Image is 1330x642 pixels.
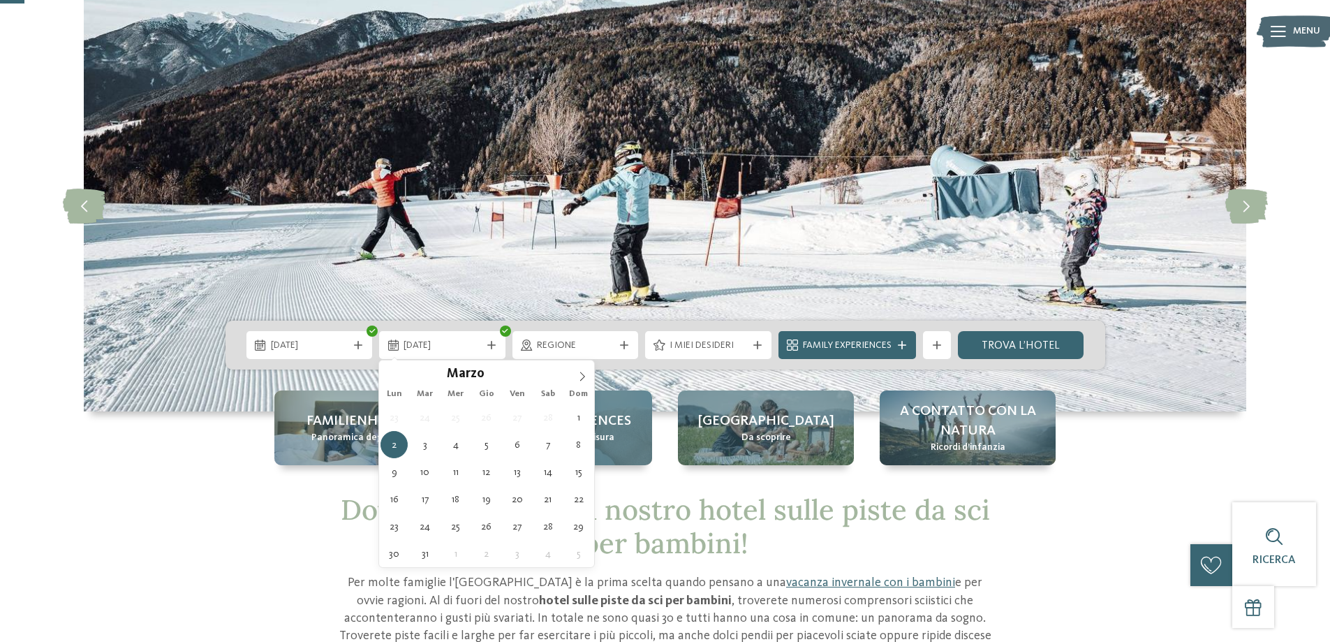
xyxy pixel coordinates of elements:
[534,431,561,458] span: Marzo 7, 2026
[565,486,592,513] span: Marzo 22, 2026
[931,441,1005,455] span: Ricordi d’infanzia
[473,404,500,431] span: Febbraio 26, 2026
[503,540,531,567] span: Aprile 3, 2026
[894,402,1042,441] span: A contatto con la natura
[442,404,469,431] span: Febbraio 25, 2026
[503,458,531,486] span: Marzo 13, 2026
[503,404,531,431] span: Febbraio 27, 2026
[411,404,438,431] span: Febbraio 24, 2026
[442,431,469,458] span: Marzo 4, 2026
[503,431,531,458] span: Marzo 6, 2026
[678,391,854,465] a: Hotel sulle piste da sci per bambini: divertimento senza confini [GEOGRAPHIC_DATA] Da scoprire
[473,513,500,540] span: Marzo 26, 2026
[534,513,561,540] span: Marzo 28, 2026
[786,576,955,589] a: vacanza invernale con i bambini
[803,339,892,353] span: Family Experiences
[411,486,438,513] span: Marzo 17, 2026
[447,368,485,381] span: Marzo
[274,391,450,465] a: Hotel sulle piste da sci per bambini: divertimento senza confini Familienhotels Panoramica degli ...
[741,431,791,445] span: Da scoprire
[534,458,561,486] span: Marzo 14, 2026
[565,540,592,567] span: Aprile 5, 2026
[473,458,500,486] span: Marzo 12, 2026
[471,390,502,399] span: Gio
[380,431,408,458] span: Marzo 2, 2026
[502,390,533,399] span: Ven
[1253,555,1296,566] span: Ricerca
[539,594,732,607] strong: hotel sulle piste da sci per bambini
[380,513,408,540] span: Marzo 23, 2026
[410,390,441,399] span: Mar
[563,390,594,399] span: Dom
[380,540,408,567] span: Marzo 30, 2026
[411,513,438,540] span: Marzo 24, 2026
[442,458,469,486] span: Marzo 11, 2026
[341,492,990,561] span: Dov’è che si va? Nel nostro hotel sulle piste da sci per bambini!
[880,391,1056,465] a: Hotel sulle piste da sci per bambini: divertimento senza confini A contatto con la natura Ricordi...
[473,540,500,567] span: Aprile 2, 2026
[442,486,469,513] span: Marzo 18, 2026
[380,458,408,486] span: Marzo 9, 2026
[441,390,471,399] span: Mer
[565,404,592,431] span: Marzo 1, 2026
[442,513,469,540] span: Marzo 25, 2026
[565,431,592,458] span: Marzo 8, 2026
[503,513,531,540] span: Marzo 27, 2026
[670,339,747,353] span: I miei desideri
[380,404,408,431] span: Febbraio 23, 2026
[311,431,413,445] span: Panoramica degli hotel
[271,339,348,353] span: [DATE]
[534,486,561,513] span: Marzo 21, 2026
[958,331,1084,359] a: trova l’hotel
[534,404,561,431] span: Febbraio 28, 2026
[565,513,592,540] span: Marzo 29, 2026
[411,431,438,458] span: Marzo 3, 2026
[411,540,438,567] span: Marzo 31, 2026
[473,431,500,458] span: Marzo 5, 2026
[537,339,614,353] span: Regione
[698,411,834,431] span: [GEOGRAPHIC_DATA]
[306,411,418,431] span: Familienhotels
[411,458,438,486] span: Marzo 10, 2026
[533,390,563,399] span: Sab
[503,486,531,513] span: Marzo 20, 2026
[379,390,410,399] span: Lun
[534,540,561,567] span: Aprile 4, 2026
[442,540,469,567] span: Aprile 1, 2026
[565,458,592,486] span: Marzo 15, 2026
[473,486,500,513] span: Marzo 19, 2026
[485,366,531,381] input: Year
[380,486,408,513] span: Marzo 16, 2026
[404,339,481,353] span: [DATE]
